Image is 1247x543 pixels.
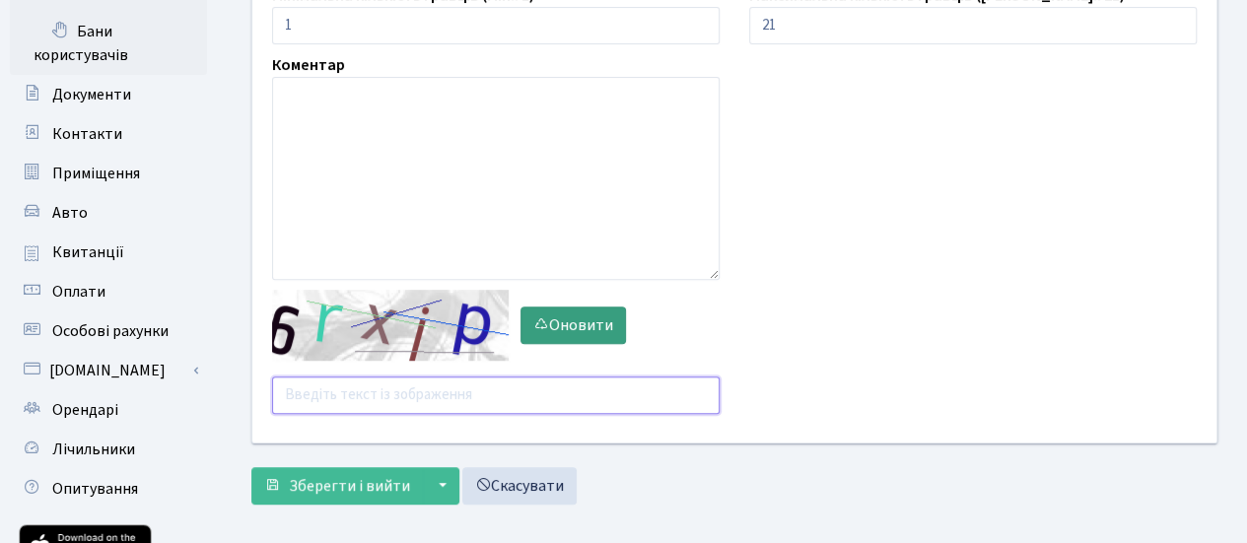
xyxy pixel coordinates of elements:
a: Опитування [10,469,207,509]
a: Квитанції [10,233,207,272]
span: Квитанції [52,241,124,263]
a: Орендарі [10,390,207,430]
span: Орендарі [52,399,118,421]
a: Лічильники [10,430,207,469]
button: Зберегти і вийти [251,467,423,505]
label: Коментар [272,53,345,77]
span: Документи [52,84,131,105]
a: Приміщення [10,154,207,193]
span: Контакти [52,123,122,145]
span: Оплати [52,281,105,303]
a: Скасувати [462,467,577,505]
span: Авто [52,202,88,224]
button: Оновити [520,306,626,344]
span: Зберегти і вийти [289,475,410,497]
input: Введіть текст із зображення [272,376,720,414]
span: Опитування [52,478,138,500]
a: Особові рахунки [10,311,207,351]
a: Документи [10,75,207,114]
span: Особові рахунки [52,320,169,342]
a: [DOMAIN_NAME] [10,351,207,390]
a: Бани користувачів [10,12,207,75]
img: default [272,290,509,361]
span: Лічильники [52,439,135,460]
a: Оплати [10,272,207,311]
a: Контакти [10,114,207,154]
a: Авто [10,193,207,233]
span: Приміщення [52,163,140,184]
